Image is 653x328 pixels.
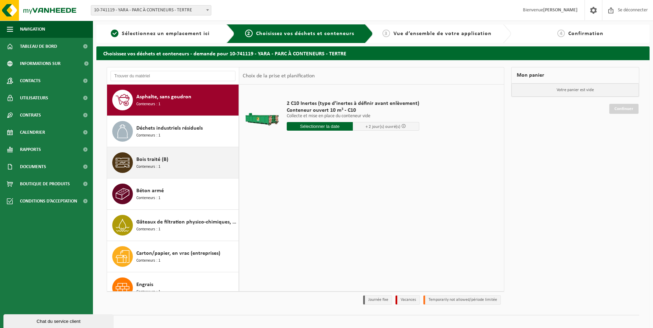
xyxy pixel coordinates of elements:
[107,210,239,241] button: Gâteaux de filtration physico-chimiques, non dangereux Conteneurs : 1
[91,6,211,15] span: 10-741119 - YARA - PARC À CONTENEURS - TERTRE
[523,8,578,13] font: Bienvenue
[136,93,191,101] span: Asphalte, sans goudron
[363,295,392,305] li: Journée fixe
[111,30,118,37] span: 1
[393,31,492,36] span: Vue d’ensemble de votre application
[136,187,164,195] span: Béton armé
[287,100,419,107] span: 2 C10 Inertes (type d’inertes à définir avant enlèvement)
[20,141,41,158] span: Rapports
[107,116,239,147] button: Déchets industriels résiduels Conteneurs : 1
[136,164,160,170] span: Conteneurs : 1
[256,31,354,36] span: Choisissez vos déchets et conteneurs
[136,155,168,164] span: Bois traité (B)
[107,85,239,116] button: Asphalte, sans goudron Conteneurs : 1
[136,289,160,295] span: Conteneurs : 1
[20,175,70,193] span: Boutique de produits
[287,114,419,119] p: Collecte et mise en place du conteneur vide
[512,84,639,97] p: Votre panier est vide
[136,249,220,258] span: Carton/papier, en vrac (entreprises)
[20,107,41,124] span: Contrats
[136,132,160,139] span: Conteneurs : 1
[423,295,501,305] li: Temporarily not allowed/période limitée
[107,147,239,178] button: Bois traité (B) Conteneurs : 1
[122,31,210,36] span: Sélectionnez un emplacement ici
[110,71,235,81] input: Trouver du matériel
[609,104,639,114] a: Continuer
[20,55,80,72] span: Informations sur l’entreprise
[287,122,353,131] input: Sélectionner la date
[136,101,160,108] span: Conteneurs : 1
[20,72,41,89] span: Contacts
[511,67,639,84] div: Mon panier
[245,30,253,37] span: 2
[136,281,153,289] span: Engrais
[287,107,419,114] span: Conteneur ouvert 10 m³ - C10
[107,241,239,272] button: Carton/papier, en vrac (entreprises) Conteneurs : 1
[136,124,203,132] span: Déchets industriels résiduels
[239,67,318,85] div: Choix de la prise et planification
[396,295,420,305] li: Vacances
[136,218,237,226] span: Gâteaux de filtration physico-chimiques, non dangereux
[3,313,115,328] iframe: chat widget
[20,158,46,175] span: Documents
[136,195,160,201] span: Conteneurs : 1
[20,193,77,210] span: Conditions d’acceptation
[382,30,390,37] span: 3
[20,89,48,107] span: Utilisateurs
[136,226,160,233] span: Conteneurs : 1
[96,46,650,60] h2: Choisissez vos déchets et conteneurs - demande pour 10-741119 - YARA - PARC À CONTENEURS - TERTRE
[20,21,45,38] span: Navigation
[100,30,221,38] a: 1Sélectionnez un emplacement ici
[568,31,603,36] span: Confirmation
[543,8,578,13] strong: [PERSON_NAME]
[107,272,239,304] button: Engrais Conteneurs : 1
[136,258,160,264] span: Conteneurs : 1
[557,30,565,37] span: 4
[91,5,211,15] span: 10-741119 - YARA - PARC À CONTENEURS - TERTRE
[20,124,45,141] span: Calendrier
[107,178,239,210] button: Béton armé Conteneurs : 1
[366,124,400,129] span: + 2 jour(s) ouvré(s)
[20,38,57,55] span: Tableau de bord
